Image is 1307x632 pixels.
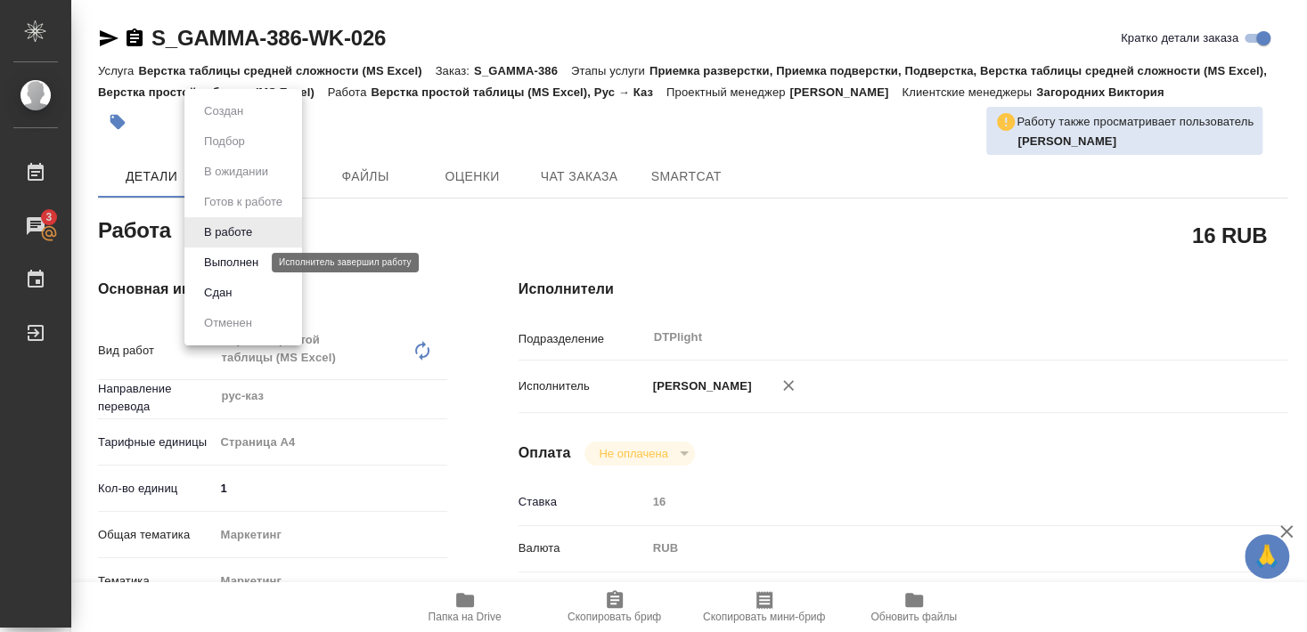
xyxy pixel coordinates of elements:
button: Выполнен [199,253,264,272]
button: В ожидании [199,162,274,182]
button: Готов к работе [199,192,288,212]
button: Отменен [199,313,257,333]
button: Сдан [199,283,237,303]
button: Создан [199,101,249,121]
button: В работе [199,223,257,242]
button: Подбор [199,132,250,151]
